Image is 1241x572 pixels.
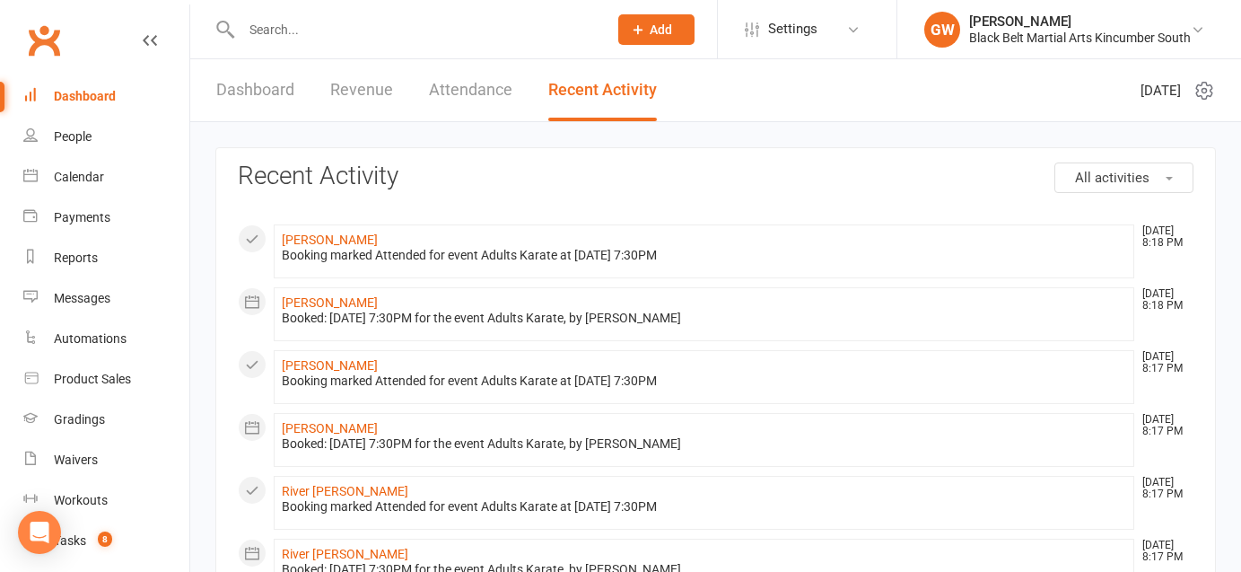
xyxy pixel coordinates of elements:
div: Waivers [54,453,98,467]
a: Calendar [23,157,189,198]
a: [PERSON_NAME] [282,233,378,247]
input: Search... [236,17,595,42]
div: Booked: [DATE] 7:30PM for the event Adults Karate, by [PERSON_NAME] [282,436,1126,452]
a: Messages [23,278,189,319]
a: Tasks 8 [23,521,189,561]
a: People [23,117,189,157]
a: Reports [23,238,189,278]
a: Recent Activity [548,59,657,121]
button: Add [618,14,695,45]
div: Booking marked Attended for event Adults Karate at [DATE] 7:30PM [282,499,1126,515]
span: Add [650,22,672,37]
time: [DATE] 8:18 PM [1133,288,1193,312]
span: Settings [768,9,817,49]
div: Automations [54,331,127,346]
a: Attendance [429,59,512,121]
a: [PERSON_NAME] [282,295,378,310]
a: Workouts [23,480,189,521]
a: River [PERSON_NAME] [282,484,408,498]
div: Workouts [54,493,108,507]
a: [PERSON_NAME] [282,358,378,373]
a: Dashboard [216,59,294,121]
time: [DATE] 8:17 PM [1133,540,1193,563]
a: Product Sales [23,359,189,400]
a: Waivers [23,440,189,480]
div: Gradings [54,412,105,427]
div: Calendar [54,170,104,184]
div: Booking marked Attended for event Adults Karate at [DATE] 7:30PM [282,248,1126,263]
a: Gradings [23,400,189,440]
a: Clubworx [22,18,66,63]
div: Booking marked Attended for event Adults Karate at [DATE] 7:30PM [282,374,1126,389]
a: River [PERSON_NAME] [282,547,408,561]
div: Dashboard [54,89,116,103]
a: Automations [23,319,189,359]
div: Product Sales [54,372,131,386]
span: 8 [98,532,112,547]
time: [DATE] 8:18 PM [1133,225,1193,249]
time: [DATE] 8:17 PM [1133,351,1193,374]
div: Booked: [DATE] 7:30PM for the event Adults Karate, by [PERSON_NAME] [282,311,1126,326]
a: Revenue [330,59,393,121]
a: Dashboard [23,76,189,117]
time: [DATE] 8:17 PM [1133,414,1193,437]
div: GW [924,12,960,48]
h3: Recent Activity [238,163,1193,190]
div: Black Belt Martial Arts Kincumber South [969,30,1191,46]
time: [DATE] 8:17 PM [1133,477,1193,500]
div: Tasks [54,533,86,548]
div: Reports [54,251,98,265]
span: [DATE] [1140,80,1181,101]
div: Open Intercom Messenger [18,511,61,554]
div: [PERSON_NAME] [969,13,1191,30]
span: All activities [1075,170,1149,186]
a: Payments [23,198,189,238]
a: [PERSON_NAME] [282,421,378,436]
div: Payments [54,210,110,224]
button: All activities [1054,163,1193,193]
div: Messages [54,291,110,305]
div: People [54,129,92,144]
